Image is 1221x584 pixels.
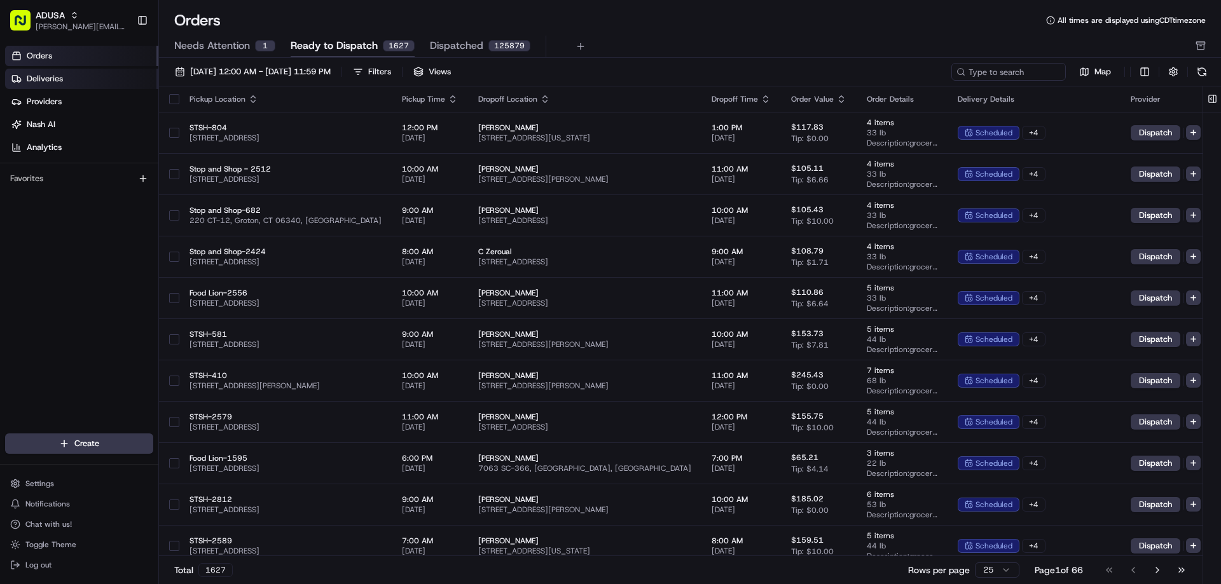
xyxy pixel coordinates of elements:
[976,499,1012,510] span: scheduled
[13,51,231,71] p: Welcome 👋
[867,386,937,396] span: Description: grocery bags
[976,210,1012,221] span: scheduled
[867,499,937,510] span: 53 lb
[402,339,458,350] span: [DATE]
[867,293,937,303] span: 33 lb
[908,564,970,576] p: Rows per page
[5,92,158,112] a: Providers
[27,142,62,153] span: Analytics
[1131,332,1180,347] button: Dispatch
[791,452,818,463] span: $65.21
[976,169,1012,179] span: scheduled
[1193,63,1211,81] button: Refresh
[478,247,691,257] span: C Zeroual
[13,186,23,196] div: 📗
[1131,456,1180,471] button: Dispatch
[791,133,829,144] span: Tip: $0.00
[1022,332,1045,346] div: + 4
[791,494,824,504] span: $185.02
[5,5,132,36] button: ADUSA[PERSON_NAME][EMAIL_ADDRESS][PERSON_NAME][DOMAIN_NAME]
[867,221,937,231] span: Description: grocery bags
[867,94,937,104] div: Order Details
[5,168,153,189] div: Favorites
[1131,94,1201,104] div: Provider
[712,94,771,104] div: Dropoff Time
[712,546,771,556] span: [DATE]
[712,505,771,515] span: [DATE]
[1022,415,1045,429] div: + 4
[102,179,209,202] a: 💻API Documentation
[5,433,153,454] button: Create
[190,257,382,267] span: [STREET_ADDRESS]
[190,133,382,143] span: [STREET_ADDRESS]
[791,329,824,339] span: $153.73
[190,370,382,381] span: STSH-410
[347,63,397,81] button: Filters
[402,164,458,174] span: 10:00 AM
[478,257,691,267] span: [STREET_ADDRESS]
[1022,167,1045,181] div: + 4
[867,128,937,138] span: 33 lb
[1131,414,1180,430] button: Dispatch
[867,200,937,210] span: 4 items
[867,376,937,386] span: 68 lb
[43,134,161,144] div: We're available if you need us!
[402,205,458,215] span: 9:00 AM
[712,422,771,432] span: [DATE]
[402,257,458,267] span: [DATE]
[791,216,834,226] span: Tip: $10.00
[107,186,118,196] div: 💻
[867,448,937,458] span: 3 items
[478,422,691,432] span: [STREET_ADDRESS]
[867,489,937,499] span: 6 items
[976,252,1012,262] span: scheduled
[867,344,937,355] span: Description: grocery bags
[712,463,771,473] span: [DATE]
[1022,208,1045,222] div: + 4
[976,293,1012,303] span: scheduled
[43,121,209,134] div: Start new chat
[36,22,127,32] button: [PERSON_NAME][EMAIL_ADDRESS][PERSON_NAME][DOMAIN_NAME]
[867,241,937,252] span: 4 items
[478,505,691,515] span: [STREET_ADDRESS][PERSON_NAME]
[402,381,458,391] span: [DATE]
[791,175,829,185] span: Tip: $6.66
[712,339,771,350] span: [DATE]
[791,94,846,104] div: Order Value
[791,423,834,433] span: Tip: $10.00
[190,205,382,215] span: Stop and Shop-682
[198,563,233,577] div: 1627
[1131,208,1180,223] button: Dispatch
[712,257,771,267] span: [DATE]
[791,547,834,557] span: Tip: $10.00
[867,118,937,128] span: 4 items
[383,40,415,51] div: 1627
[402,412,458,422] span: 11:00 AM
[1022,498,1045,512] div: + 4
[174,563,233,577] div: Total
[1035,564,1083,576] div: Page 1 of 66
[120,184,204,197] span: API Documentation
[976,128,1012,138] span: scheduled
[430,38,483,53] span: Dispatched
[255,40,275,51] div: 1
[190,546,382,556] span: [STREET_ADDRESS]
[791,122,824,132] span: $117.83
[190,164,382,174] span: Stop and Shop - 2512
[190,412,382,422] span: STSH-2579
[1131,249,1180,264] button: Dispatch
[712,453,771,463] span: 7:00 PM
[478,288,691,298] span: [PERSON_NAME]
[13,13,38,38] img: Nash
[478,453,691,463] span: [PERSON_NAME]
[402,453,458,463] span: 6:00 PM
[291,38,378,53] span: Ready to Dispatch
[402,463,458,473] span: [DATE]
[791,246,824,256] span: $108.79
[867,252,937,262] span: 33 lb
[958,94,1110,104] div: Delivery Details
[712,205,771,215] span: 10:00 AM
[27,50,52,62] span: Orders
[33,82,210,95] input: Clear
[488,40,530,51] div: 125879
